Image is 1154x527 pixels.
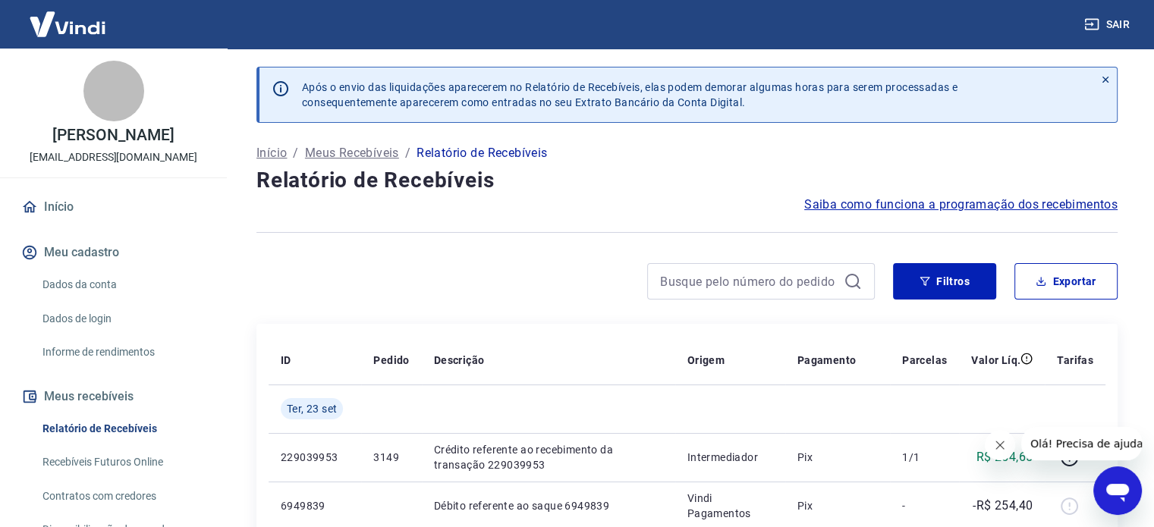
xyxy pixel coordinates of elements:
a: Relatório de Recebíveis [36,413,209,444]
p: / [405,144,410,162]
p: Pix [797,498,878,513]
p: 1/1 [902,450,947,465]
a: Recebíveis Futuros Online [36,447,209,478]
p: [EMAIL_ADDRESS][DOMAIN_NAME] [30,149,197,165]
p: Valor Líq. [971,353,1020,368]
iframe: Mensagem da empresa [1021,427,1142,460]
p: Após o envio das liquidações aparecerem no Relatório de Recebíveis, elas podem demorar algumas ho... [302,80,957,110]
a: Informe de rendimentos [36,337,209,368]
button: Filtros [893,263,996,300]
p: Tarifas [1057,353,1093,368]
iframe: Fechar mensagem [985,430,1015,460]
a: Início [256,144,287,162]
p: Parcelas [902,353,947,368]
p: [PERSON_NAME] [52,127,174,143]
p: / [293,144,298,162]
a: Saiba como funciona a programação dos recebimentos [804,196,1118,214]
p: ID [281,353,291,368]
p: Relatório de Recebíveis [417,144,547,162]
input: Busque pelo número do pedido [660,270,838,293]
p: Descrição [434,353,485,368]
p: Pedido [373,353,409,368]
button: Exportar [1014,263,1118,300]
p: 3149 [373,450,409,465]
p: Origem [687,353,725,368]
p: 229039953 [281,450,349,465]
p: Pix [797,450,878,465]
a: Meus Recebíveis [305,144,399,162]
p: -R$ 254,40 [973,497,1033,515]
p: Vindi Pagamentos [687,491,773,521]
a: Dados de login [36,303,209,334]
button: Meus recebíveis [18,380,209,413]
img: Vindi [18,1,117,47]
span: Olá! Precisa de ajuda? [9,11,127,23]
p: Débito referente ao saque 6949839 [434,498,663,513]
span: Ter, 23 set [287,401,337,416]
a: Contratos com credores [36,481,209,512]
a: Dados da conta [36,269,209,300]
p: R$ 254,65 [976,448,1033,466]
p: Crédito referente ao recebimento da transação 229039953 [434,442,663,472]
p: - [902,498,947,513]
p: 6949839 [281,498,349,513]
iframe: Botão para abrir a janela de mensagens [1093,466,1142,515]
a: Início [18,190,209,224]
button: Meu cadastro [18,236,209,269]
h4: Relatório de Recebíveis [256,165,1118,196]
button: Sair [1081,11,1136,39]
p: Intermediador [687,450,773,465]
p: Pagamento [797,353,857,368]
